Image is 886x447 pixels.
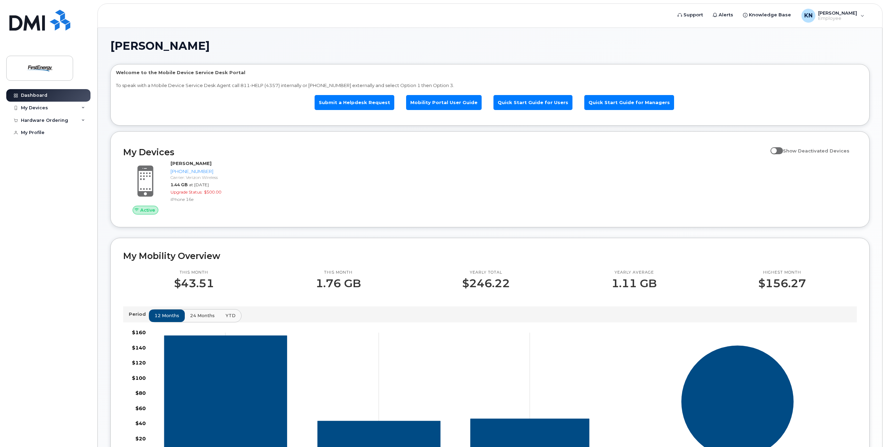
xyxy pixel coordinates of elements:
[315,95,394,110] a: Submit a Helpdesk Request
[493,95,572,110] a: Quick Start Guide for Users
[123,251,857,261] h2: My Mobility Overview
[123,147,767,157] h2: My Devices
[783,148,849,154] span: Show Deactivated Devices
[140,207,155,213] span: Active
[171,189,203,195] span: Upgrade Status:
[189,182,209,187] span: at [DATE]
[135,436,146,442] tspan: $20
[584,95,674,110] a: Quick Start Guide for Managers
[758,277,806,290] p: $156.27
[856,417,881,442] iframe: Messenger Launcher
[171,196,298,202] div: iPhone 16e
[132,375,146,381] tspan: $100
[174,270,214,275] p: This month
[316,270,361,275] p: This month
[770,144,776,150] input: Show Deactivated Devices
[116,69,864,76] p: Welcome to the Mobile Device Service Desk Portal
[316,277,361,290] p: 1.76 GB
[406,95,482,110] a: Mobility Portal User Guide
[226,312,236,319] span: YTD
[135,390,146,396] tspan: $80
[462,270,510,275] p: Yearly total
[171,160,212,166] strong: [PERSON_NAME]
[204,189,221,195] span: $500.00
[174,277,214,290] p: $43.51
[110,41,210,51] span: [PERSON_NAME]
[135,405,146,411] tspan: $60
[132,345,146,351] tspan: $140
[129,311,149,317] p: Period
[758,270,806,275] p: Highest month
[135,420,146,426] tspan: $40
[116,82,864,89] p: To speak with a Mobile Device Service Desk Agent call 811-HELP (4357) internally or [PHONE_NUMBER...
[611,270,657,275] p: Yearly average
[611,277,657,290] p: 1.11 GB
[171,174,298,180] div: Carrier: Verizon Wireless
[123,160,300,214] a: Active[PERSON_NAME][PHONE_NUMBER]Carrier: Verizon Wireless1.44 GBat [DATE]Upgrade Status:$500.00i...
[462,277,510,290] p: $246.22
[171,168,298,175] div: [PHONE_NUMBER]
[190,312,215,319] span: 24 months
[171,182,188,187] span: 1.44 GB
[132,329,146,336] tspan: $160
[132,360,146,366] tspan: $120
